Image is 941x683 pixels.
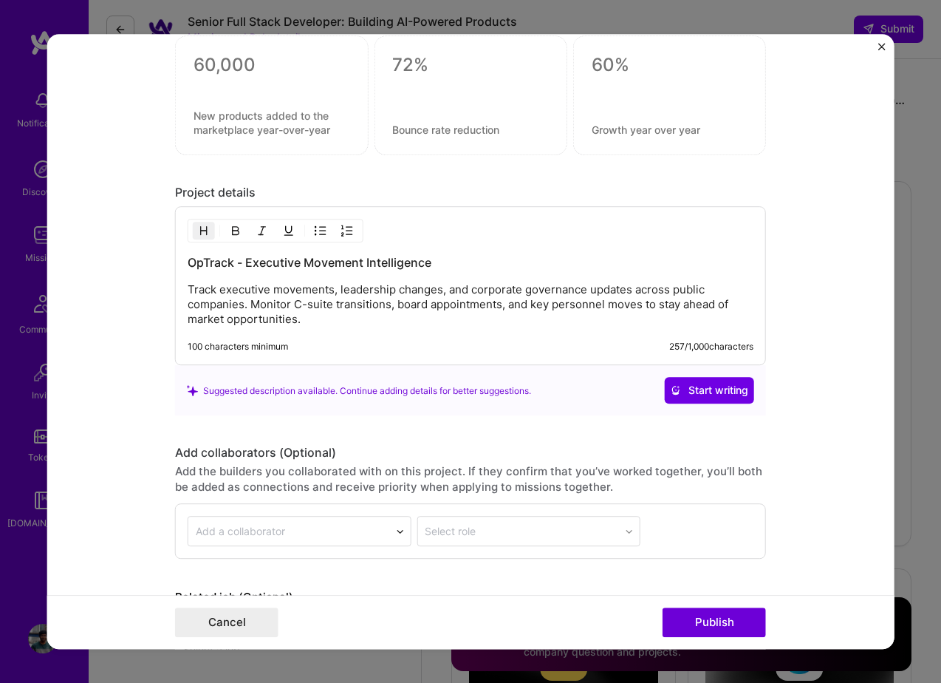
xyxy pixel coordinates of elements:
[175,186,766,201] div: Project details
[187,385,197,395] i: icon SuggestedTeams
[175,608,278,637] button: Cancel
[283,225,295,237] img: Underline
[198,225,210,237] img: Heading
[671,386,681,396] i: icon CrystalBallWhite
[175,464,766,495] div: Add the builders you collaborated with on this project. If they confirm that you’ve worked togeth...
[256,225,268,237] img: Italic
[188,283,753,327] p: Track executive movements, leadership changes, and corporate governance updates across public com...
[175,446,766,461] div: Add collaborators (Optional)
[304,222,305,240] img: Divider
[188,255,753,271] h3: OpTrack - Executive Movement Intelligence
[187,383,531,398] div: Suggested description available. Continue adding details for better suggestions.
[877,43,885,58] button: Close
[175,589,766,607] label: Related job (Optional)
[395,527,404,536] img: drop icon
[671,384,748,398] span: Start writing
[219,222,220,240] img: Divider
[188,341,288,353] div: 100 characters minimum
[663,608,766,637] button: Publish
[196,524,285,540] div: Add a collaborator
[669,341,753,353] div: 257 / 1,000 characters
[315,225,326,237] img: UL
[341,225,353,237] img: OL
[230,225,242,237] img: Bold
[665,378,754,404] button: Start writing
